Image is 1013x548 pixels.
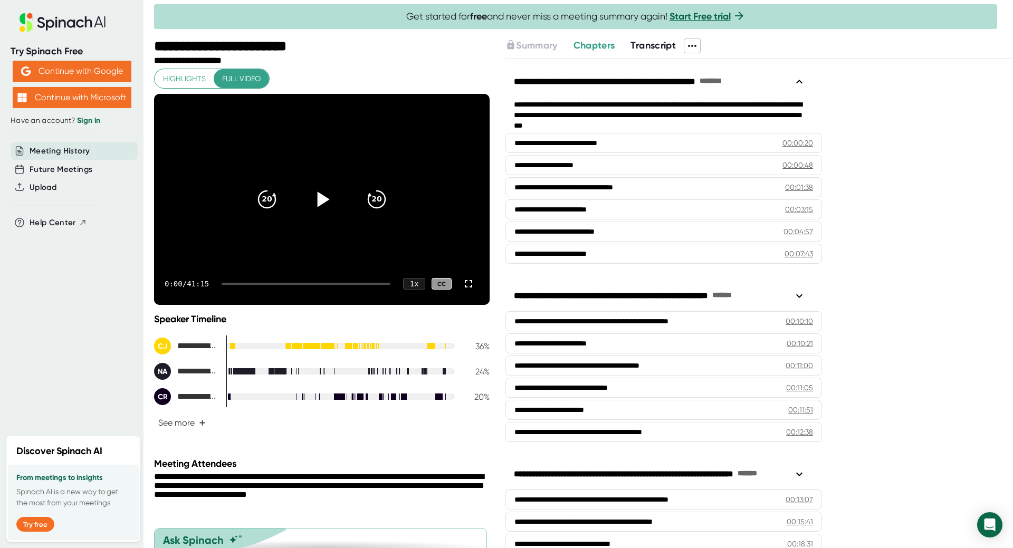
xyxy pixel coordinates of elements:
[16,517,54,532] button: Try free
[785,204,813,215] div: 00:03:15
[222,72,261,85] span: Full video
[786,360,813,371] div: 00:11:00
[406,11,746,23] span: Get started for and never miss a meeting summary again!
[516,40,557,51] span: Summary
[470,11,487,22] b: free
[463,341,490,351] div: 36 %
[199,419,206,427] span: +
[154,414,210,432] button: See more+
[783,226,813,237] div: 00:04:57
[30,217,76,229] span: Help Center
[630,39,676,53] button: Transcript
[30,181,56,194] button: Upload
[165,280,209,288] div: 0:00 / 41:15
[154,388,171,405] div: CR
[154,388,217,405] div: Christopher Rashidian
[403,278,425,290] div: 1 x
[977,512,1002,537] div: Open Intercom Messenger
[11,45,133,57] div: Try Spinach Free
[630,40,676,51] span: Transcript
[163,72,206,85] span: Highlights
[11,116,133,126] div: Have an account?
[787,338,813,349] div: 00:10:21
[785,182,813,193] div: 00:01:38
[787,516,813,527] div: 00:15:41
[30,145,90,157] button: Meeting History
[154,363,171,380] div: NA
[214,69,269,89] button: Full video
[786,316,813,326] div: 00:10:10
[16,486,130,508] p: Spinach AI is a new way to get the most from your meetings
[13,61,131,82] button: Continue with Google
[463,392,490,402] div: 20 %
[574,39,615,53] button: Chapters
[30,217,87,229] button: Help Center
[30,164,92,176] button: Future Meetings
[154,458,492,469] div: Meeting Attendees
[574,40,615,51] span: Chapters
[154,363,217,380] div: Nyamathi, Adeline
[154,338,171,354] div: CJ
[432,278,452,290] div: CC
[154,338,217,354] div: Cheonkam Jeong
[154,313,490,325] div: Speaker Timeline
[21,66,31,76] img: Aehbyd4JwY73AAAAAElFTkSuQmCC
[163,534,224,546] div: Ask Spinach
[463,367,490,377] div: 24 %
[155,69,214,89] button: Highlights
[788,405,813,415] div: 00:11:51
[786,382,813,393] div: 00:11:05
[16,444,102,458] h2: Discover Spinach AI
[782,160,813,170] div: 00:00:48
[505,39,557,53] button: Summary
[13,87,131,108] button: Continue with Microsoft
[786,494,813,505] div: 00:13:07
[670,11,731,22] a: Start Free trial
[77,116,100,125] a: Sign in
[785,248,813,259] div: 00:07:43
[505,39,573,53] div: Upgrade to access
[786,427,813,437] div: 00:12:38
[16,474,130,482] h3: From meetings to insights
[782,138,813,148] div: 00:00:20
